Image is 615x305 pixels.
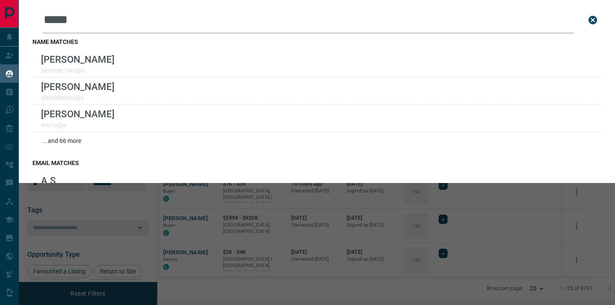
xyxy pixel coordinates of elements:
p: evis1x@x [41,122,114,128]
div: ...and 66 more [32,132,601,149]
p: alexrose19xx@x [41,67,114,74]
p: [PERSON_NAME] [41,108,114,119]
p: A S [41,175,85,186]
h3: email matches [32,160,601,166]
h3: name matches [32,38,601,45]
p: alexbakelaxx@x [41,94,114,101]
p: [PERSON_NAME] [41,54,114,65]
p: [PERSON_NAME] [41,81,114,92]
button: close search bar [584,12,601,29]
